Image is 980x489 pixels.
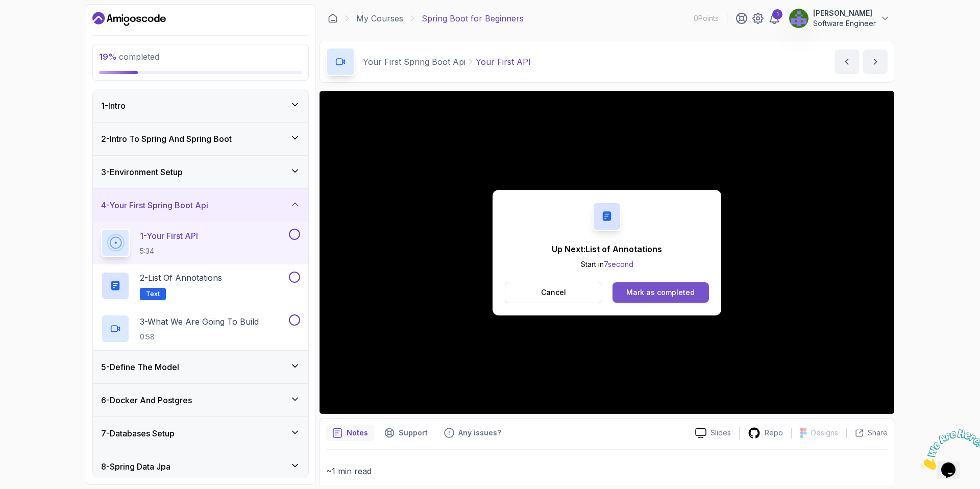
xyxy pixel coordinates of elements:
div: Mark as completed [626,287,695,298]
img: Chat attention grabber [4,4,67,44]
p: Software Engineer [813,18,876,29]
p: 3 - What We Are Going To Build [140,315,259,328]
button: 3-Environment Setup [93,156,308,188]
iframe: chat widget [917,425,980,474]
span: completed [99,52,159,62]
p: Up Next: List of Annotations [552,243,662,255]
button: 6-Docker And Postgres [93,384,308,417]
img: user profile image [789,9,808,28]
button: Share [846,428,888,438]
p: Designs [811,428,838,438]
button: previous content [835,50,859,74]
p: 5:34 [140,246,198,256]
a: Slides [687,428,739,438]
span: 7 second [604,260,633,268]
h3: 3 - Environment Setup [101,166,183,178]
h3: 2 - Intro To Spring And Spring Boot [101,133,232,145]
p: Start in [552,259,662,270]
h3: 8 - Spring Data Jpa [101,460,170,473]
button: 1-Intro [93,89,308,122]
p: 0:58 [140,332,259,342]
a: Repo [740,427,791,439]
button: 4-Your First Spring Boot Api [93,189,308,222]
p: 1 - Your First API [140,230,198,242]
button: 2-Intro To Spring And Spring Boot [93,123,308,155]
p: Any issues? [458,428,501,438]
p: [PERSON_NAME] [813,8,876,18]
button: 1-Your First API5:34 [101,229,300,257]
button: 5-Define The Model [93,351,308,383]
p: Notes [347,428,368,438]
h3: 7 - Databases Setup [101,427,175,439]
button: Support button [378,425,434,441]
div: 1 [772,9,782,19]
p: Slides [710,428,731,438]
a: My Courses [356,12,403,25]
p: 2 - List of Annotations [140,272,222,284]
h3: 4 - Your First Spring Boot Api [101,199,208,211]
span: Text [146,290,160,298]
p: Your First API [476,56,531,68]
iframe: To enrich screen reader interactions, please activate Accessibility in Grammarly extension settings [320,91,894,414]
span: 19 % [99,52,117,62]
button: notes button [326,425,374,441]
p: Support [399,428,428,438]
p: ~1 min read [326,464,888,478]
button: Feedback button [438,425,507,441]
button: Cancel [505,282,602,303]
button: 3-What We Are Going To Build0:58 [101,314,300,343]
button: 7-Databases Setup [93,417,308,450]
p: Your First Spring Boot Api [363,56,465,68]
button: next content [863,50,888,74]
h3: 5 - Define The Model [101,361,179,373]
p: 0 Points [694,13,719,23]
p: Cancel [541,287,566,298]
a: Dashboard [92,11,166,27]
a: 1 [768,12,780,25]
button: Mark as completed [612,282,709,303]
p: Spring Boot for Beginners [422,12,524,25]
h3: 1 - Intro [101,100,126,112]
button: user profile image[PERSON_NAME]Software Engineer [789,8,890,29]
p: Share [868,428,888,438]
button: 2-List of AnnotationsText [101,272,300,300]
p: Repo [765,428,783,438]
a: Dashboard [328,13,338,23]
h3: 6 - Docker And Postgres [101,394,192,406]
button: 8-Spring Data Jpa [93,450,308,483]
